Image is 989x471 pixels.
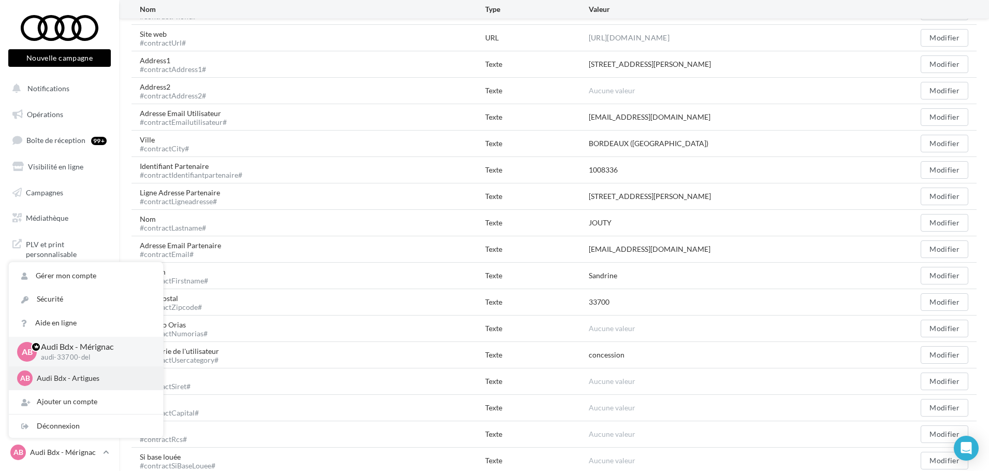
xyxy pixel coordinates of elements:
[140,108,235,126] div: Adresse Email Utilisateur
[589,4,865,15] div: Valeur
[9,288,163,311] a: Sécurité
[140,436,187,443] div: #contractRcs#
[589,244,710,254] div: [EMAIL_ADDRESS][DOMAIN_NAME]
[485,112,589,122] div: Texte
[921,267,968,284] button: Modifier
[37,373,151,383] p: Audi Bdx - Artigues
[485,403,589,413] div: Texte
[921,373,968,390] button: Modifier
[140,267,216,284] div: Prénom
[485,323,589,334] div: Texte
[921,108,968,126] button: Modifier
[589,377,635,386] span: Aucune valeur
[589,350,624,360] div: concession
[8,443,111,462] a: AB Audi Bdx - Mérignac
[921,320,968,337] button: Modifier
[589,165,618,175] div: 1008336
[140,214,214,232] div: Nom
[485,429,589,439] div: Texte
[921,452,968,469] button: Modifier
[921,188,968,205] button: Modifier
[589,112,710,122] div: [EMAIL_ADDRESS][DOMAIN_NAME]
[140,145,189,152] div: #contractCity#
[589,270,617,281] div: Sandrine
[485,297,589,307] div: Texte
[6,104,113,125] a: Opérations
[140,82,214,99] div: Address2
[140,346,227,364] div: Catégorie de l'utilisateur
[589,86,635,95] span: Aucune valeur
[140,251,221,258] div: #contractEmail#
[954,436,979,461] div: Open Intercom Messenger
[91,137,107,145] div: 99+
[589,191,711,202] div: [STREET_ADDRESS][PERSON_NAME]
[485,218,589,228] div: Texte
[140,55,214,73] div: Address1
[6,207,113,229] a: Médiathèque
[921,399,968,417] button: Modifier
[140,66,206,73] div: #contractAddress1#
[589,297,609,307] div: 33700
[140,293,210,311] div: Code postal
[30,447,99,458] p: Audi Bdx - Mérignac
[921,346,968,364] button: Modifier
[26,136,85,145] span: Boîte de réception
[485,138,589,149] div: Texte
[921,29,968,47] button: Modifier
[485,270,589,281] div: Texte
[140,29,194,47] div: Site web
[22,346,33,358] span: AB
[485,350,589,360] div: Texte
[9,415,163,438] div: Déconnexion
[589,138,708,149] div: BORDEAUX ([GEOGRAPHIC_DATA])
[28,162,83,171] span: Visibilité en ligne
[921,240,968,258] button: Modifier
[41,341,147,353] p: Audi Bdx - Mérignac
[140,161,251,179] div: Identifiant Partenaire
[921,82,968,99] button: Modifier
[140,425,195,443] div: RCS
[921,214,968,232] button: Modifier
[6,129,113,151] a: Boîte de réception99+
[485,165,589,175] div: Texte
[140,119,227,126] div: #contractEmailutilisateur#
[20,373,30,383] span: AB
[921,55,968,73] button: Modifier
[140,399,207,417] div: Capital
[921,135,968,152] button: Modifier
[140,409,199,417] div: #contractCapital#
[26,188,63,196] span: Campagnes
[41,353,147,362] p: audi-33700-del
[485,59,589,69] div: Texte
[26,213,68,222] span: Médiathèque
[140,92,206,99] div: #contractAddress2#
[589,32,670,44] a: [URL][DOMAIN_NAME]
[27,84,69,93] span: Notifications
[485,33,589,43] div: URL
[589,59,711,69] div: [STREET_ADDRESS][PERSON_NAME]
[921,425,968,443] button: Modifier
[485,376,589,387] div: Texte
[589,403,635,412] span: Aucune valeur
[8,49,111,67] button: Nouvelle campagne
[140,462,215,469] div: #contractSiBaseLouee#
[6,78,109,99] button: Notifications
[140,277,208,284] div: #contractFirstname#
[140,4,485,15] div: Nom
[26,237,107,260] span: PLV et print personnalisable
[589,324,635,333] span: Aucune valeur
[485,244,589,254] div: Texte
[589,456,635,465] span: Aucune valeur
[140,304,202,311] div: #contractZipcode#
[9,390,163,413] div: Ajouter un compte
[140,135,197,152] div: Ville
[140,383,191,390] div: #contractSiret#
[140,330,208,337] div: #contractNumorias#
[140,3,227,20] div: Téléphone du Partenaire
[140,39,186,47] div: #contractUrl#
[140,373,199,390] div: Siret
[27,110,63,119] span: Opérations
[921,293,968,311] button: Modifier
[13,447,23,458] span: AB
[921,161,968,179] button: Modifier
